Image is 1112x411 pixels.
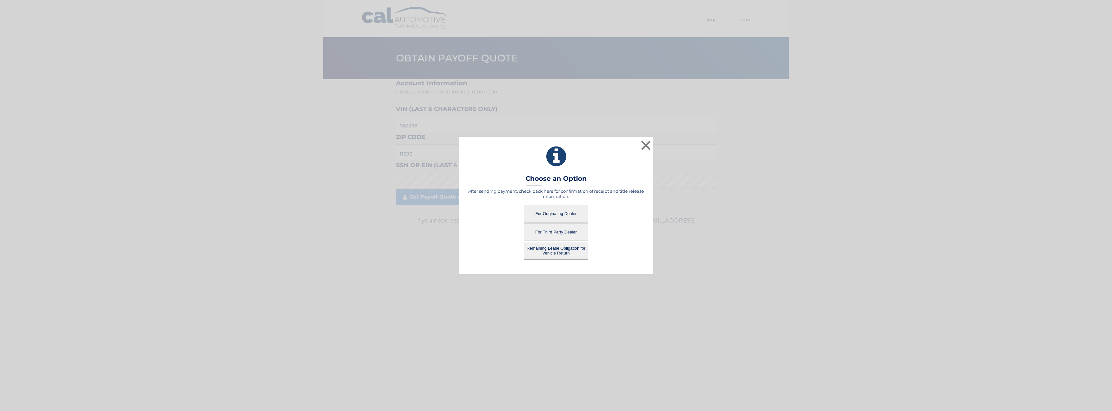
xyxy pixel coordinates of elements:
button: Remaining Lease Obligation for Vehicle Return [524,242,588,260]
button: For Third Party Dealer [524,223,588,241]
button: × [639,139,652,152]
h5: After sending payment, check back here for confirmation of receipt and title release information. [467,189,645,199]
button: For Originating Dealer [524,205,588,222]
h3: Choose an Option [526,175,587,186]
